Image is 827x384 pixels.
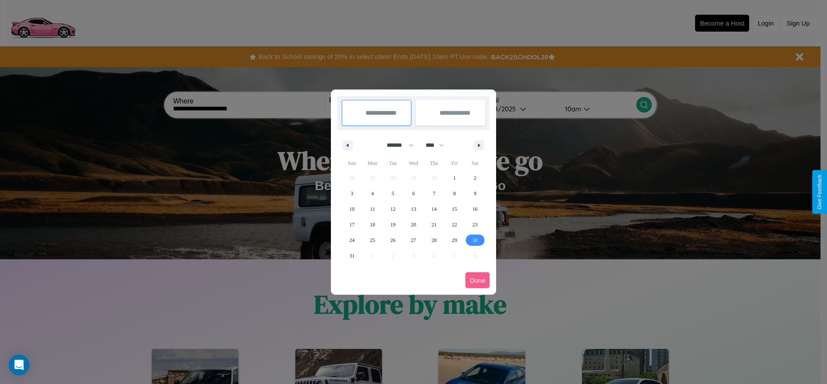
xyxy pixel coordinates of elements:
[444,217,465,232] button: 22
[362,186,382,201] button: 4
[403,186,423,201] button: 6
[371,186,374,201] span: 4
[452,201,457,217] span: 15
[383,186,403,201] button: 5
[474,170,476,186] span: 2
[433,186,435,201] span: 7
[474,186,476,201] span: 9
[362,201,382,217] button: 11
[465,217,485,232] button: 23
[472,217,478,232] span: 23
[349,248,355,264] span: 31
[444,170,465,186] button: 1
[342,156,362,170] span: Sun
[411,217,416,232] span: 20
[465,232,485,248] button: 30
[342,217,362,232] button: 17
[403,201,423,217] button: 13
[349,232,355,248] span: 24
[349,217,355,232] span: 17
[383,201,403,217] button: 12
[370,232,375,248] span: 25
[453,186,456,201] span: 8
[403,232,423,248] button: 27
[342,232,362,248] button: 24
[444,201,465,217] button: 15
[383,232,403,248] button: 26
[472,232,478,248] span: 30
[362,232,382,248] button: 25
[424,232,444,248] button: 28
[342,248,362,264] button: 31
[362,156,382,170] span: Mon
[342,201,362,217] button: 10
[452,217,457,232] span: 22
[411,232,416,248] span: 27
[383,217,403,232] button: 19
[403,217,423,232] button: 20
[392,186,394,201] span: 5
[412,186,415,201] span: 6
[817,174,823,210] div: Give Feedback
[431,217,436,232] span: 21
[452,232,457,248] span: 29
[444,232,465,248] button: 29
[411,201,416,217] span: 13
[431,201,436,217] span: 14
[444,156,465,170] span: Fri
[444,186,465,201] button: 8
[349,201,355,217] span: 10
[391,232,396,248] span: 26
[431,232,436,248] span: 28
[465,201,485,217] button: 16
[453,170,456,186] span: 1
[424,217,444,232] button: 21
[9,355,29,375] div: Open Intercom Messenger
[362,217,382,232] button: 18
[465,186,485,201] button: 9
[424,156,444,170] span: Thu
[465,156,485,170] span: Sat
[383,156,403,170] span: Tue
[465,170,485,186] button: 2
[370,217,375,232] span: 18
[465,272,490,288] button: Done
[351,186,353,201] span: 3
[342,186,362,201] button: 3
[391,201,396,217] span: 12
[370,201,375,217] span: 11
[391,217,396,232] span: 19
[472,201,478,217] span: 16
[403,156,423,170] span: Wed
[424,201,444,217] button: 14
[424,186,444,201] button: 7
